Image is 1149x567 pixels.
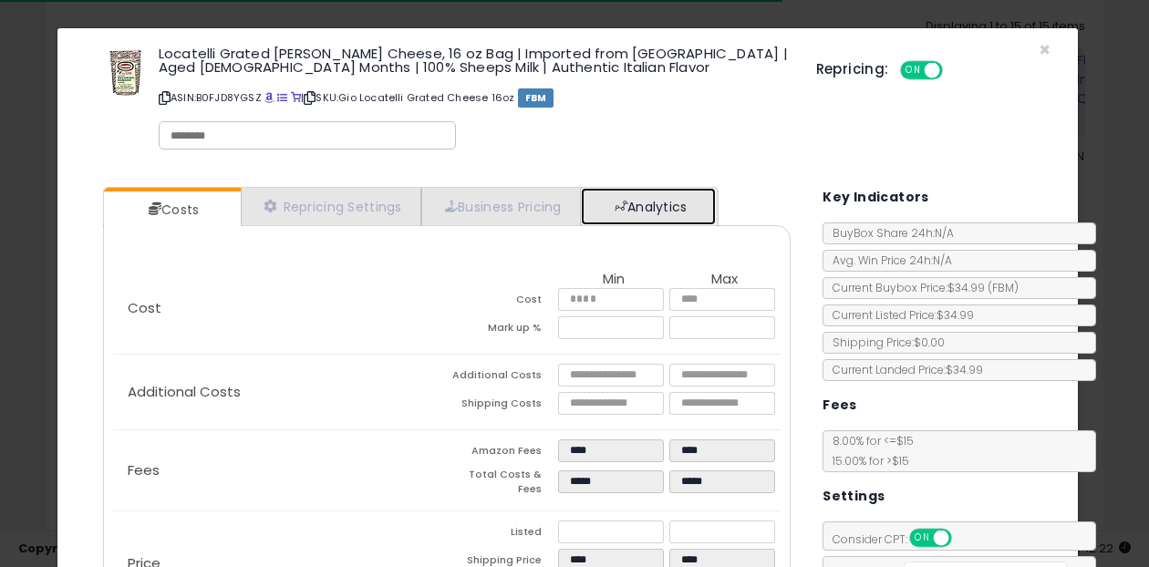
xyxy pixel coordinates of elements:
[911,531,934,546] span: ON
[823,485,885,508] h5: Settings
[823,253,952,268] span: Avg. Win Price 24h: N/A
[823,531,976,547] span: Consider CPT:
[902,63,925,78] span: ON
[159,46,789,74] h3: Locatelli Grated [PERSON_NAME] Cheese, 16 oz Bag | Imported from [GEOGRAPHIC_DATA] | Aged [DEMOGR...
[447,468,558,501] td: Total Costs & Fees
[159,83,789,112] p: ASIN: B0FJD8YGSZ | SKU: Gio Locatelli Grated Cheese 16oz
[113,301,447,315] p: Cost
[988,280,1019,295] span: ( FBM )
[1039,36,1051,63] span: ×
[518,88,554,108] span: FBM
[447,392,558,420] td: Shipping Costs
[816,62,889,77] h5: Repricing:
[823,433,914,469] span: 8.00 % for <= $15
[264,90,274,105] a: BuyBox page
[823,280,1019,295] span: Current Buybox Price:
[447,288,558,316] td: Cost
[291,90,301,105] a: Your listing only
[447,364,558,392] td: Additional Costs
[113,463,447,478] p: Fees
[823,186,929,209] h5: Key Indicators
[947,280,1019,295] span: $34.99
[113,385,447,399] p: Additional Costs
[241,188,421,225] a: Repricing Settings
[823,453,909,469] span: 15.00 % for > $15
[581,188,716,225] a: Analytics
[823,362,983,377] span: Current Landed Price: $34.99
[421,188,581,225] a: Business Pricing
[447,439,558,468] td: Amazon Fees
[447,521,558,549] td: Listed
[939,63,968,78] span: OFF
[277,90,287,105] a: All offer listings
[823,335,945,350] span: Shipping Price: $0.00
[823,394,857,417] h5: Fees
[447,316,558,345] td: Mark up %
[104,191,239,228] a: Costs
[558,272,669,288] th: Min
[823,307,974,323] span: Current Listed Price: $34.99
[823,225,954,241] span: BuyBox Share 24h: N/A
[949,531,978,546] span: OFF
[98,46,153,101] img: 51ZZ7ut9mXL._SL60_.jpg
[669,272,781,288] th: Max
